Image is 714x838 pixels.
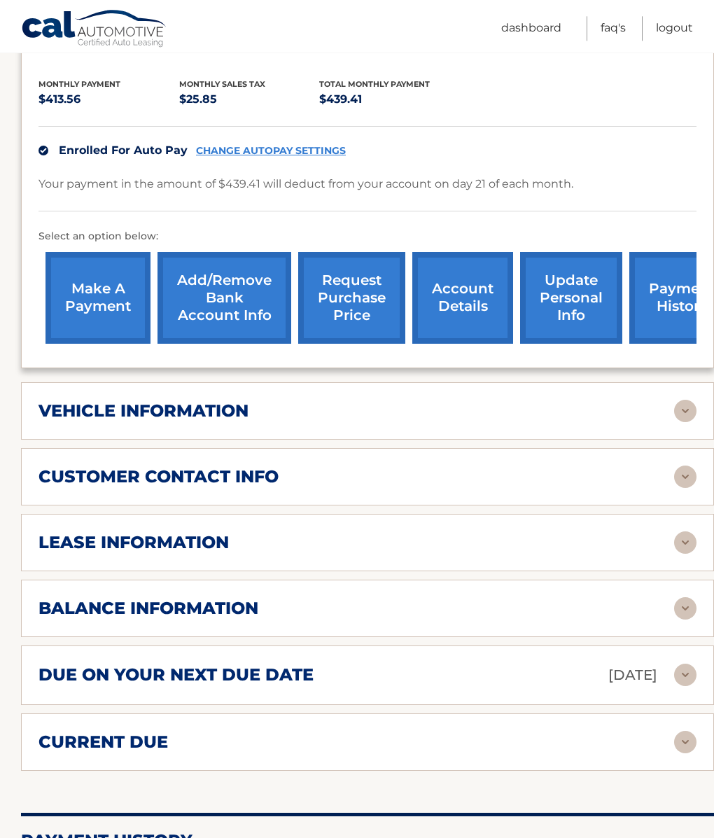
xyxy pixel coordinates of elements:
img: accordion-rest.svg [674,664,696,686]
h2: balance information [38,598,258,619]
img: accordion-rest.svg [674,731,696,753]
a: FAQ's [601,16,626,41]
p: $25.85 [179,90,320,109]
p: Select an option below: [38,228,696,245]
span: Monthly sales Tax [179,79,265,89]
img: accordion-rest.svg [674,466,696,488]
h2: current due [38,732,168,753]
a: Dashboard [501,16,561,41]
img: accordion-rest.svg [674,597,696,620]
h2: vehicle information [38,400,248,421]
img: accordion-rest.svg [674,531,696,554]
a: Cal Automotive [21,9,168,50]
h2: due on your next due date [38,664,314,685]
a: make a payment [45,252,150,344]
a: Logout [656,16,693,41]
p: $413.56 [38,90,179,109]
img: check.svg [38,146,48,155]
p: $439.41 [319,90,460,109]
span: Enrolled For Auto Pay [59,144,188,157]
a: request purchase price [298,252,405,344]
h2: customer contact info [38,466,279,487]
p: Your payment in the amount of $439.41 will deduct from your account on day 21 of each month. [38,174,573,194]
h2: lease information [38,532,229,553]
span: Monthly Payment [38,79,120,89]
p: [DATE] [608,663,657,687]
a: update personal info [520,252,622,344]
a: account details [412,252,513,344]
img: accordion-rest.svg [674,400,696,422]
a: CHANGE AUTOPAY SETTINGS [196,145,346,157]
a: Add/Remove bank account info [157,252,291,344]
span: Total Monthly Payment [319,79,430,89]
